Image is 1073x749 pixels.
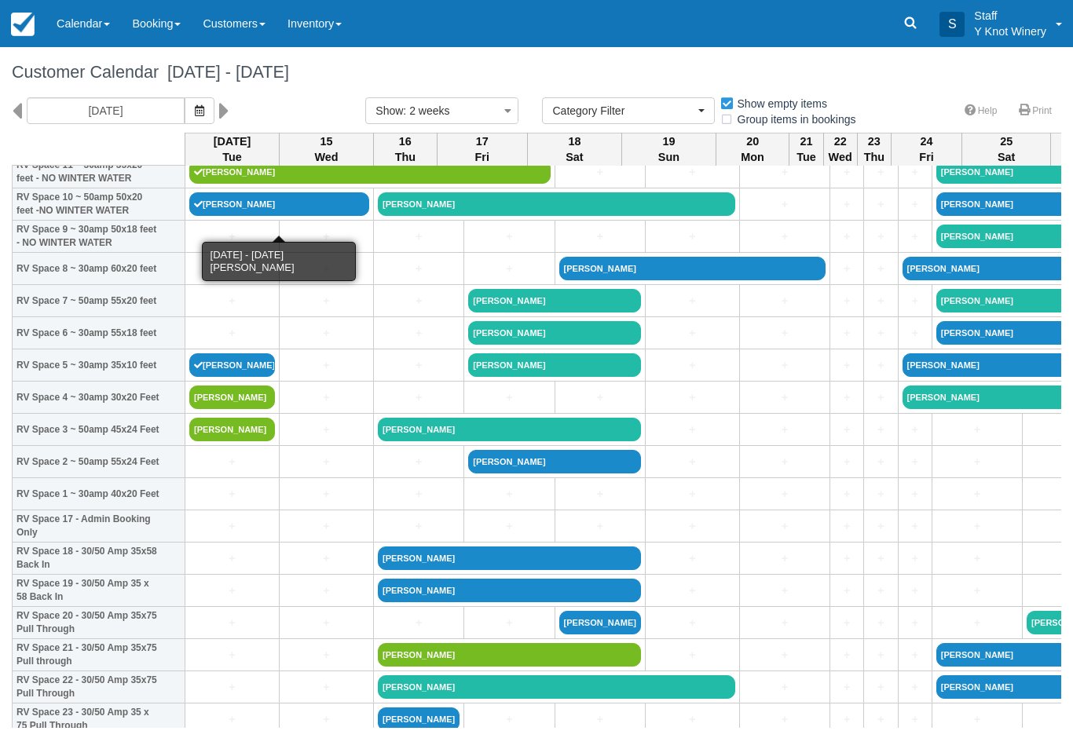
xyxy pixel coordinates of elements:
a: + [903,422,928,438]
a: + [834,357,859,374]
th: 18 Sat [527,133,621,166]
a: + [868,583,893,599]
a: [PERSON_NAME] [559,611,641,634]
a: + [744,518,826,535]
a: + [650,518,735,535]
th: [DATE] Tue [185,133,280,166]
th: 15 Wed [280,133,374,166]
a: + [189,518,275,535]
a: Help [955,100,1007,122]
a: + [189,228,275,245]
a: + [378,325,460,342]
a: [PERSON_NAME] [378,643,641,667]
a: + [834,261,859,277]
th: 20 Mon [716,133,789,166]
a: + [936,615,1018,631]
a: + [650,647,735,663]
a: + [378,228,460,245]
a: + [744,647,826,663]
a: + [189,325,275,342]
a: + [468,711,550,728]
a: Print [1009,100,1061,122]
a: [PERSON_NAME] [378,546,641,570]
a: + [744,293,826,309]
a: + [936,550,1018,567]
a: + [284,583,369,599]
a: + [284,518,369,535]
th: 19 Sun [621,133,716,166]
a: + [284,422,369,438]
a: + [468,486,550,502]
a: + [378,615,460,631]
th: RV Space 5 ~ 30amp 35x10 feet [13,349,185,382]
a: + [650,583,735,599]
a: + [936,518,1018,535]
a: + [868,679,893,696]
a: + [378,518,460,535]
a: + [868,325,893,342]
a: + [744,422,826,438]
a: + [936,422,1018,438]
a: + [744,389,826,406]
a: + [744,164,826,181]
a: + [378,261,460,277]
a: + [189,615,275,631]
a: + [744,550,826,567]
a: + [559,518,641,535]
a: [PERSON_NAME] [189,418,275,441]
a: + [189,261,275,277]
th: RV Space 2 ~ 50amp 55x24 Feet [13,446,185,478]
a: + [868,164,893,181]
a: + [868,486,893,502]
th: RV Space 3 ~ 50amp 45x24 Feet [13,414,185,446]
a: + [936,711,1018,728]
a: + [903,550,928,567]
th: RV Space 19 - 30/50 Amp 35 x 58 Back In [13,575,185,607]
a: [PERSON_NAME] [378,418,641,441]
a: + [650,422,735,438]
a: + [868,196,893,213]
a: + [868,357,893,374]
th: RV Space 23 - 30/50 Amp 35 x 75 Pull Through [13,703,185,736]
span: Category Filter [552,103,694,119]
a: + [559,389,641,406]
a: + [744,454,826,470]
th: 22 Wed [823,133,857,166]
a: + [834,679,859,696]
a: + [284,261,369,277]
a: + [903,518,928,535]
a: + [744,357,826,374]
a: + [650,711,735,728]
th: RV Space 22 - 30/50 Amp 35x75 Pull Through [13,671,185,703]
a: + [650,228,735,245]
a: + [468,615,550,631]
th: RV Space 8 ~ 30amp 60x20 feet [13,253,185,285]
a: + [834,711,859,728]
th: 25 Sat [962,133,1051,166]
a: + [868,550,893,567]
a: + [834,550,859,567]
a: + [189,486,275,502]
a: + [834,486,859,502]
span: Show empty items [720,97,840,108]
a: + [378,486,460,502]
a: + [378,454,460,470]
a: + [284,647,369,663]
a: + [868,518,893,535]
img: checkfront-main-nav-mini-logo.png [11,13,35,36]
a: + [834,422,859,438]
a: + [650,389,735,406]
a: + [868,389,893,406]
button: Show: 2 weeks [365,97,518,124]
a: + [903,711,928,728]
a: + [868,422,893,438]
a: + [903,486,928,502]
span: [DATE] - [DATE] [159,62,289,82]
th: RV Space 20 - 30/50 Amp 35x75 Pull Through [13,607,185,639]
a: + [189,647,275,663]
a: + [650,615,735,631]
a: + [903,325,928,342]
th: 16 Thu [374,133,438,166]
a: [PERSON_NAME] [559,257,826,280]
a: + [903,293,928,309]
